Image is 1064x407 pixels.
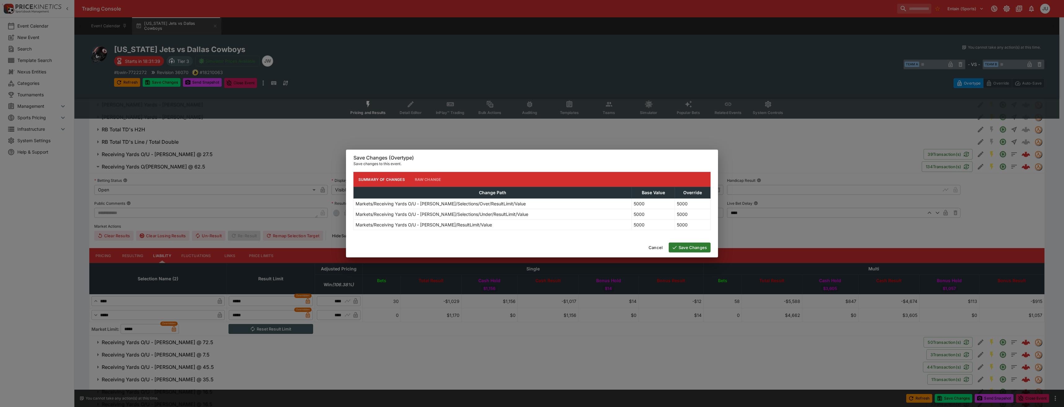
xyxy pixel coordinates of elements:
th: Change Path [354,187,632,199]
p: Save changes to this event. [353,161,711,167]
th: Base Value [632,187,675,199]
button: Cancel [645,243,666,252]
button: Raw Change [410,172,446,187]
p: Markets/Receiving Yards O/U - [PERSON_NAME]/Selections/Over/ResultLimit/Value [356,200,526,207]
button: Save Changes [669,243,711,252]
td: 5000 [632,209,675,220]
td: 5000 [632,199,675,209]
p: Markets/Receiving Yards O/U - [PERSON_NAME]/ResultLimit/Value [356,221,492,228]
td: 5000 [632,220,675,230]
td: 5000 [675,209,711,220]
td: 5000 [675,220,711,230]
td: 5000 [675,199,711,209]
h6: Save Changes (Overtype) [353,155,711,161]
p: Markets/Receiving Yards O/U - [PERSON_NAME]/Selections/Under/ResultLimit/Value [356,211,528,217]
button: Summary of Changes [353,172,410,187]
th: Override [675,187,711,199]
